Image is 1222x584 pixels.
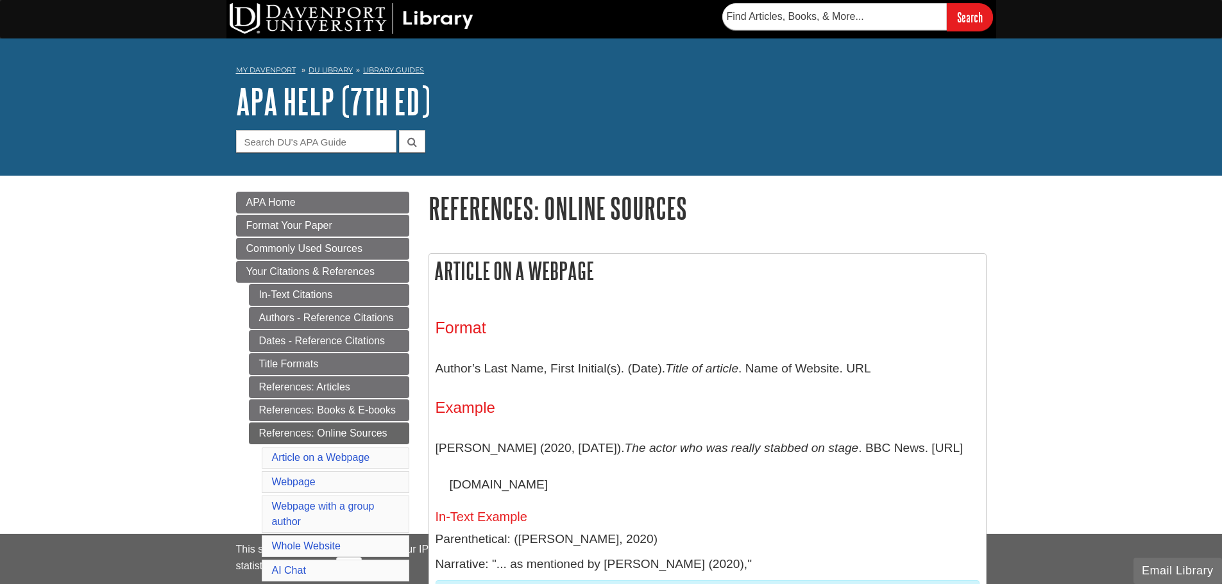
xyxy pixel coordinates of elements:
a: Library Guides [363,65,424,74]
a: APA Home [236,192,409,213]
input: Search DU's APA Guide [236,130,396,153]
a: APA Help (7th Ed) [236,81,430,121]
a: Article on a Webpage [272,452,370,463]
a: References: Articles [249,376,409,398]
img: DU Library [230,3,473,34]
span: Your Citations & References [246,266,375,277]
a: My Davenport [236,65,296,76]
a: References: Books & E-books [249,399,409,421]
nav: breadcrumb [236,62,987,82]
a: Webpage [272,476,316,487]
h2: Article on a Webpage [429,254,986,288]
form: Searches DU Library's articles, books, and more [722,3,993,31]
p: Author’s Last Name, First Initial(s). (Date). . Name of Website. URL [436,350,980,387]
h5: In-Text Example [436,510,980,524]
a: Webpage with a group author [272,501,375,527]
span: Commonly Used Sources [246,243,362,254]
a: Title Formats [249,353,409,375]
input: Find Articles, Books, & More... [722,3,947,30]
h4: Example [436,399,980,416]
a: Authors - Reference Citations [249,307,409,329]
button: Email Library [1133,558,1222,584]
a: Whole Website [272,540,341,551]
a: Your Citations & References [236,261,409,283]
p: Parenthetical: ([PERSON_NAME], 2020) [436,530,980,549]
p: [PERSON_NAME] (2020, [DATE]). . BBC News. [URL][DOMAIN_NAME] [436,430,980,503]
a: DU Library [309,65,353,74]
input: Search [947,3,993,31]
a: AI Chat [272,565,306,576]
a: Format Your Paper [236,215,409,237]
span: APA Home [246,197,296,208]
p: Narrative: "... as mentioned by [PERSON_NAME] (2020)," [436,555,980,574]
h1: References: Online Sources [429,192,987,224]
a: Dates - Reference Citations [249,330,409,352]
a: References: Online Sources [249,422,409,444]
h3: Format [436,319,980,337]
a: In-Text Citations [249,284,409,306]
i: Title of article [665,362,738,375]
i: The actor who was really stabbed on stage [625,441,859,455]
a: Commonly Used Sources [236,238,409,260]
span: Format Your Paper [246,220,332,231]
